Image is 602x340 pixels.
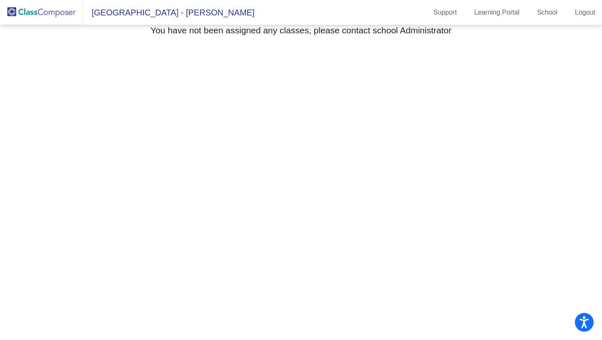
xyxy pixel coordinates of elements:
a: Learning Portal [468,6,527,19]
span: [GEOGRAPHIC_DATA] - [PERSON_NAME] [83,6,254,19]
a: School [530,6,564,19]
a: Logout [568,6,602,19]
h3: You have not been assigned any classes, please contact school Administrator [150,25,451,35]
a: Support [427,6,464,19]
